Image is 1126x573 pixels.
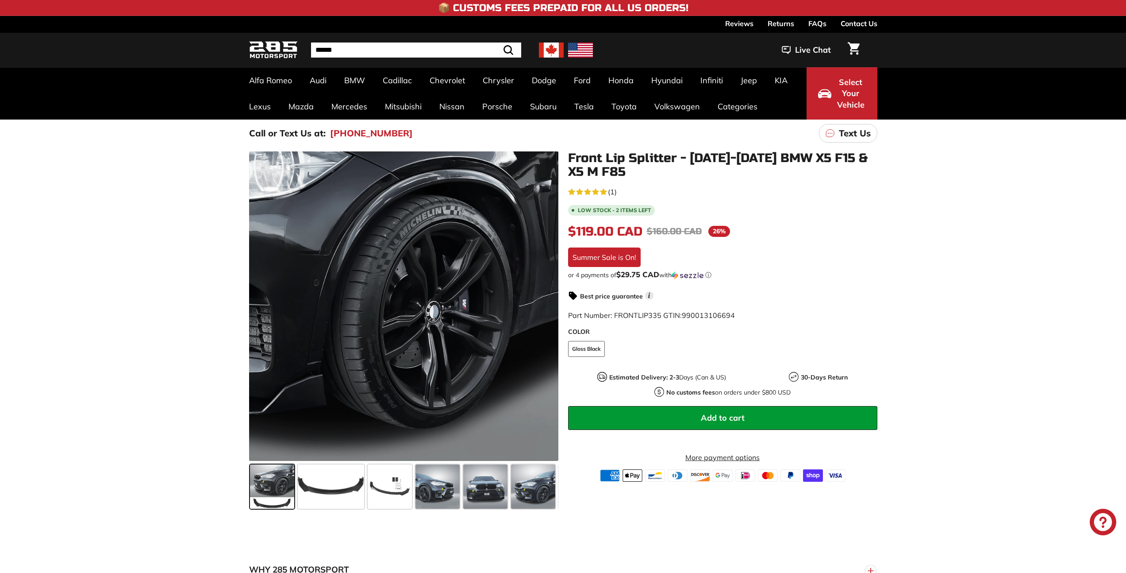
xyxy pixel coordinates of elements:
[568,271,877,279] div: or 4 payments of with
[280,93,323,120] a: Mazda
[600,469,620,482] img: american_express
[826,469,845,482] img: visa
[249,127,326,140] p: Call or Text Us at:
[709,93,766,120] a: Categories
[565,93,603,120] a: Tesla
[600,67,642,93] a: Honda
[645,291,653,300] span: i
[770,39,842,61] button: Live Chat
[803,469,823,482] img: shopify_pay
[568,248,641,267] div: Summer Sale is On!
[521,93,565,120] a: Subaru
[819,124,877,143] a: Text Us
[780,469,800,482] img: paypal
[240,93,280,120] a: Lexus
[609,373,726,382] p: Days (Can & US)
[672,271,703,279] img: Sezzle
[647,226,702,237] span: $160.00 CAD
[839,127,871,140] p: Text Us
[608,186,617,197] span: (1)
[725,16,753,31] a: Reviews
[1087,509,1119,538] inbox-online-store-chat: Shopify online store chat
[645,469,665,482] img: bancontact
[692,67,732,93] a: Infiniti
[568,327,877,337] label: COLOR
[568,311,735,320] span: Part Number: FRONTLIP335 GTIN:
[842,35,865,65] a: Cart
[735,469,755,482] img: ideal
[323,93,376,120] a: Mercedes
[430,93,473,120] a: Nissan
[666,388,715,396] strong: No customs fees
[795,44,831,56] span: Live Chat
[666,388,791,397] p: on orders under $800 USD
[568,271,877,279] div: or 4 payments of$29.75 CADwithSezzle Click to learn more about Sezzle
[438,3,688,13] h4: 📦 Customs Fees Prepaid for All US Orders!
[249,40,298,61] img: Logo_285_Motorsport_areodynamics_components
[841,16,877,31] a: Contact Us
[568,406,877,430] button: Add to cart
[330,127,413,140] a: [PHONE_NUMBER]
[808,16,826,31] a: FAQs
[758,469,778,482] img: master
[766,67,796,93] a: KIA
[565,67,600,93] a: Ford
[301,67,335,93] a: Audi
[801,373,848,381] strong: 30-Days Return
[311,43,521,58] input: Search
[240,67,301,93] a: Alfa Romeo
[568,151,877,179] h1: Front Lip Splitter - [DATE]-[DATE] BMW X5 F15 & X5 M F85
[668,469,688,482] img: diners_club
[580,292,643,300] strong: Best price guarantee
[421,67,474,93] a: Chevrolet
[568,224,642,239] span: $119.00 CAD
[335,67,374,93] a: BMW
[708,226,730,237] span: 26%
[578,208,651,213] span: Low stock - 2 items left
[690,469,710,482] img: discover
[768,16,794,31] a: Returns
[616,270,659,279] span: $29.75 CAD
[682,311,735,320] span: 990013106694
[609,373,679,381] strong: Estimated Delivery: 2-3
[713,469,733,482] img: google_pay
[376,93,430,120] a: Mitsubishi
[642,67,692,93] a: Hyundai
[701,413,745,423] span: Add to cart
[474,67,523,93] a: Chrysler
[568,186,877,197] a: 5.0 rating (1 votes)
[732,67,766,93] a: Jeep
[807,67,877,120] button: Select Your Vehicle
[568,452,877,463] a: More payment options
[523,67,565,93] a: Dodge
[473,93,521,120] a: Porsche
[623,469,642,482] img: apple_pay
[374,67,421,93] a: Cadillac
[836,77,866,111] span: Select Your Vehicle
[603,93,646,120] a: Toyota
[646,93,709,120] a: Volkswagen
